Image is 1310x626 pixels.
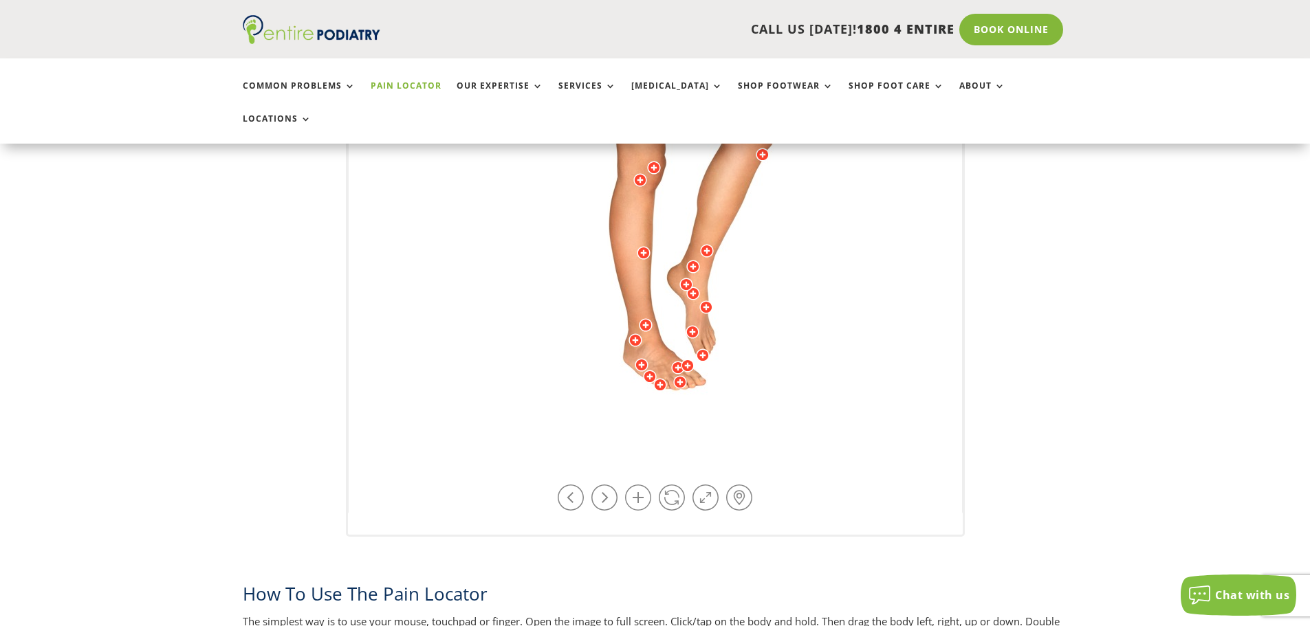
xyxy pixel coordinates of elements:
h2: How To Use The Pain Locator [243,581,1068,613]
a: Entire Podiatry [243,33,380,47]
img: logo (1) [243,15,380,44]
a: Our Expertise [457,81,543,111]
a: Book Online [959,14,1063,45]
button: Chat with us [1181,574,1296,616]
a: Shop Foot Care [849,81,944,111]
a: Full Screen on / off [692,484,719,511]
p: CALL US [DATE]! [433,21,954,38]
a: Pain Locator [371,81,441,111]
span: Chat with us [1215,588,1289,603]
a: Common Problems [243,81,356,111]
a: Zoom in / out [625,484,651,511]
a: Shop Footwear [738,81,833,111]
span: 1800 4 ENTIRE [857,21,954,37]
a: Play / Stop [659,484,685,511]
a: [MEDICAL_DATA] [631,81,723,111]
a: About [959,81,1005,111]
a: Hot-spots on / off [726,484,752,511]
a: Rotate right [591,484,618,511]
a: Locations [243,114,312,144]
a: Rotate left [558,484,584,511]
a: Services [558,81,616,111]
